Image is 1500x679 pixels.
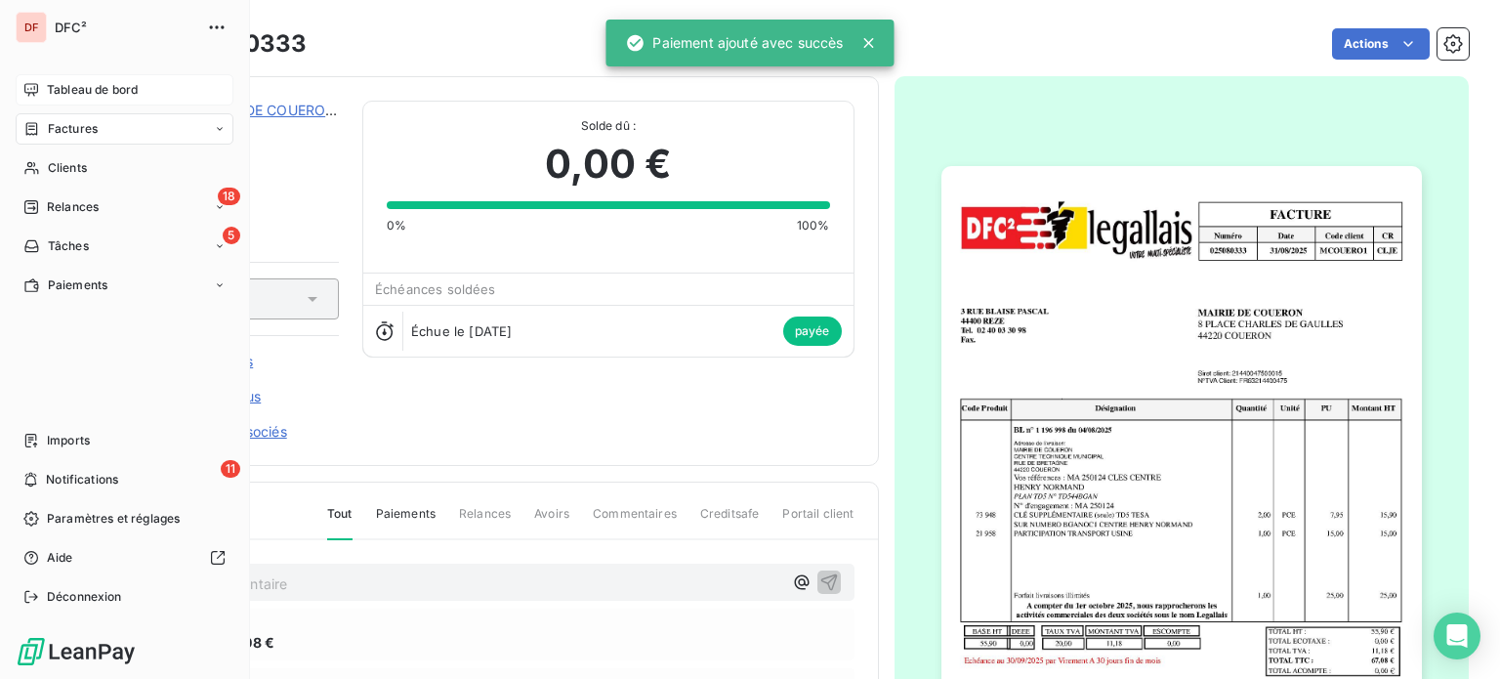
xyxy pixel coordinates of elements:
[46,471,118,488] span: Notifications
[411,323,512,339] span: Échue le [DATE]
[797,217,830,234] span: 100%
[223,227,240,244] span: 5
[16,542,233,573] a: Aide
[327,505,353,540] span: Tout
[376,505,436,538] span: Paiements
[1332,28,1430,60] button: Actions
[47,588,122,606] span: Déconnexion
[545,135,671,193] span: 0,00 €
[221,460,240,478] span: 11
[48,159,87,177] span: Clients
[47,510,180,528] span: Paramètres et réglages
[47,549,73,567] span: Aide
[47,432,90,449] span: Imports
[375,281,496,297] span: Échéances soldées
[1434,613,1480,659] div: Open Intercom Messenger
[153,102,393,118] a: PUBL MAIRIE DE COUERON - 10920
[783,317,842,346] span: payée
[48,276,107,294] span: Paiements
[625,25,843,61] div: Paiement ajouté avec succès
[47,198,99,216] span: Relances
[593,505,677,538] span: Commentaires
[48,120,98,138] span: Factures
[700,505,760,538] span: Creditsafe
[459,505,511,538] span: Relances
[47,81,138,99] span: Tableau de bord
[16,12,47,43] div: DF
[55,20,195,35] span: DFC²
[534,505,569,538] span: Avoirs
[218,188,240,205] span: 18
[16,636,137,667] img: Logo LeanPay
[782,505,854,538] span: Portail client
[48,237,89,255] span: Tâches
[387,217,406,234] span: 0%
[387,117,829,135] span: Solde dû :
